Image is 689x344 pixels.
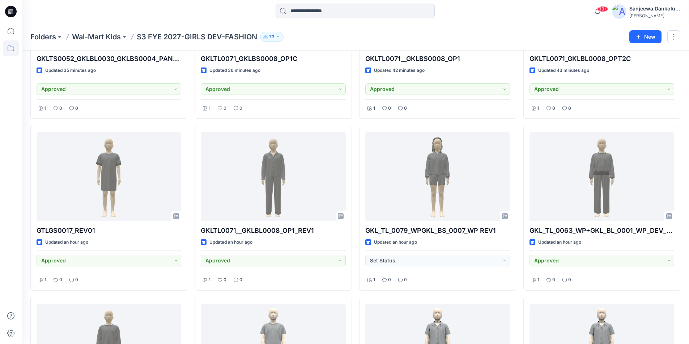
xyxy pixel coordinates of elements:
button: 73 [260,32,284,42]
p: 1 [44,276,46,284]
a: GTLGS0017_REV01 [37,132,181,221]
p: 1 [537,105,539,112]
p: 0 [404,105,407,112]
p: 0 [75,276,78,284]
p: Updated an hour ago [538,239,581,246]
p: 0 [224,105,226,112]
a: GKLTL0071__GKLBL0008_OP1_REV1 [201,132,345,221]
p: GKLTL0071__GKLBS0008_OP1 [365,54,510,64]
p: GKLTL0071__GKLBL0008_OP1_REV1 [201,226,345,236]
p: Updated 42 minutes ago [374,67,425,74]
p: 1 [537,276,539,284]
p: 1 [209,276,210,284]
p: Updated an hour ago [45,239,88,246]
p: 0 [239,105,242,112]
p: GKLTL0071_GKLBL0008_OPT2C [529,54,674,64]
a: Folders [30,32,56,42]
p: 0 [75,105,78,112]
p: 0 [568,105,571,112]
span: 99+ [597,6,608,12]
p: 1 [209,105,210,112]
div: Sanjeewa Dankoluwage [629,4,680,13]
p: 0 [404,276,407,284]
p: 1 [373,105,375,112]
p: GKL_TL_0079_WPGKL_BS_0007_WP REV1 [365,226,510,236]
img: avatar [612,4,626,19]
a: GKL_TL_0079_WPGKL_BS_0007_WP REV1 [365,132,510,221]
p: GTLGS0017_REV01 [37,226,181,236]
p: Updated 43 minutes ago [538,67,589,74]
p: 0 [552,105,555,112]
p: 1 [44,105,46,112]
div: [PERSON_NAME] [629,13,680,18]
p: 73 [269,33,275,41]
button: New [629,30,662,43]
p: 0 [388,105,391,112]
p: S3 FYE 2027-GIRLS DEV-FASHION [137,32,257,42]
p: GKLTL0071_GKLBS0008_OP1C [201,54,345,64]
p: 0 [59,105,62,112]
p: 0 [568,276,571,284]
p: 1 [373,276,375,284]
p: 0 [224,276,226,284]
p: Updated 35 minutes ago [45,67,96,74]
p: Updated an hour ago [209,239,252,246]
p: GKLTS0052_GKLBL0030_GKLBS0004_PANT & TOP_REV1 [37,54,181,64]
p: Updated an hour ago [374,239,417,246]
a: GKL_TL_0063_WP+GKL_BL_0001_WP_DEV_REV1 [529,132,674,221]
a: Wal-Mart Kids [72,32,121,42]
p: 0 [388,276,391,284]
p: GKL_TL_0063_WP+GKL_BL_0001_WP_DEV_REV1 [529,226,674,236]
p: 0 [59,276,62,284]
p: 0 [552,276,555,284]
p: 0 [239,276,242,284]
p: Updated 36 minutes ago [209,67,260,74]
